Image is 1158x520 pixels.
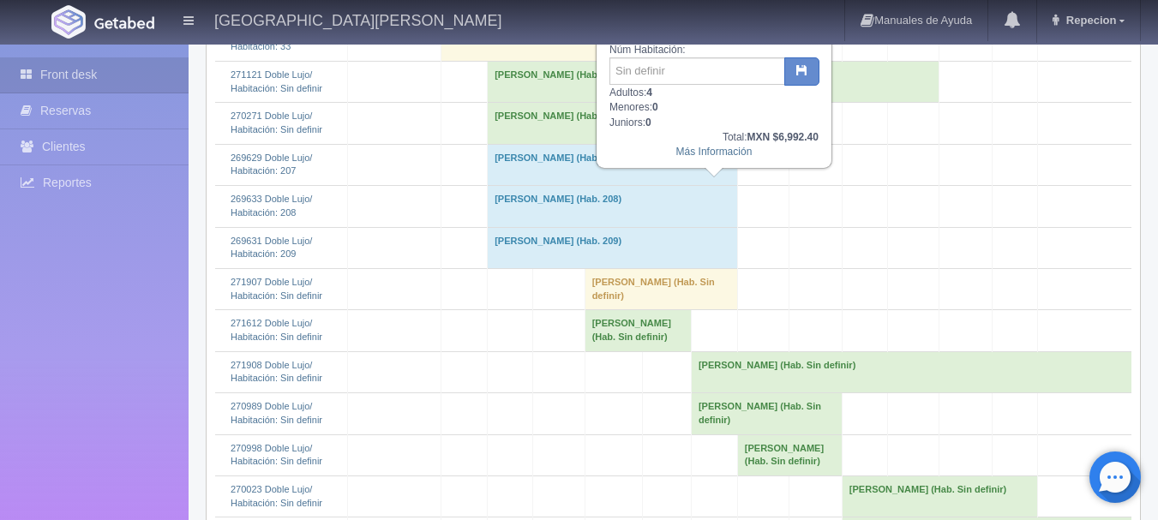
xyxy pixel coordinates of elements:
[231,318,322,342] a: 271612 Doble Lujo/Habitación: Sin definir
[231,360,322,384] a: 271908 Doble Lujo/Habitación: Sin definir
[231,236,312,260] a: 269631 Doble Lujo/Habitación: 209
[585,268,737,309] td: [PERSON_NAME] (Hab. Sin definir)
[676,146,753,158] a: Más Información
[652,101,658,113] b: 0
[609,130,819,145] div: Total:
[231,443,322,467] a: 270998 Doble Lujo/Habitación: Sin definir
[646,87,652,99] b: 4
[645,117,651,129] b: 0
[1062,14,1117,27] span: Repecion
[488,103,789,144] td: [PERSON_NAME] (Hab. Sin definir)
[488,186,738,227] td: [PERSON_NAME] (Hab. 208)
[94,16,154,29] img: Getabed
[231,194,312,218] a: 269633 Doble Lujo/Habitación: 208
[231,401,322,425] a: 270989 Doble Lujo/Habitación: Sin definir
[691,351,1131,392] td: [PERSON_NAME] (Hab. Sin definir)
[488,227,738,268] td: [PERSON_NAME] (Hab. 209)
[231,69,322,93] a: 271121 Doble Lujo/Habitación: Sin definir
[691,393,842,434] td: [PERSON_NAME] (Hab. Sin definir)
[585,310,691,351] td: [PERSON_NAME] (Hab. Sin definir)
[231,277,322,301] a: 271907 Doble Lujo/Habitación: Sin definir
[609,57,785,85] input: Sin definir
[231,484,322,508] a: 270023 Doble Lujo/Habitación: Sin definir
[488,144,738,185] td: [PERSON_NAME] (Hab. 207)
[737,434,842,475] td: [PERSON_NAME] (Hab. Sin definir)
[842,475,1037,517] td: [PERSON_NAME] (Hab. Sin definir)
[51,5,86,39] img: Getabed
[231,152,312,176] a: 269629 Doble Lujo/Habitación: 207
[231,111,322,134] a: 270271 Doble Lujo/Habitación: Sin definir
[214,9,501,30] h4: [GEOGRAPHIC_DATA][PERSON_NAME]
[488,61,939,102] td: [PERSON_NAME] (Hab. Sin definir)
[747,131,819,143] b: MXN $6,992.40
